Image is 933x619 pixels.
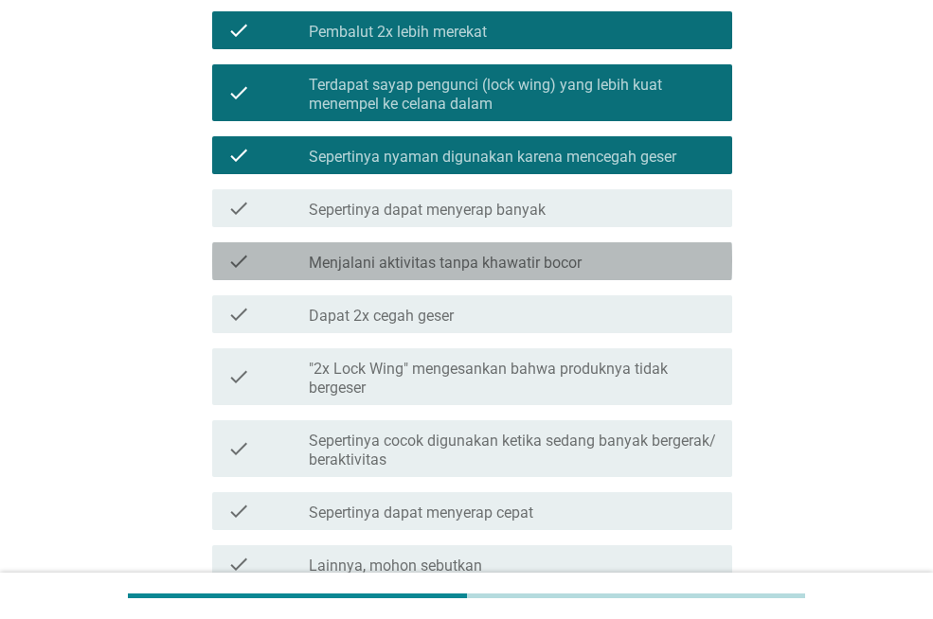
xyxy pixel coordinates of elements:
[309,432,717,469] label: Sepertinya cocok digunakan ketika sedang banyak bergerak/ beraktivitas
[309,23,487,42] label: Pembalut 2x lebih merekat
[309,360,717,398] label: "2x Lock Wing" mengesankan bahwa produknya tidak bergeser
[227,303,250,326] i: check
[227,72,250,114] i: check
[309,148,676,167] label: Sepertinya nyaman digunakan karena mencegah geser
[227,500,250,522] i: check
[309,307,454,326] label: Dapat 2x cegah geser
[309,504,533,522] label: Sepertinya dapat menyerap cepat
[227,19,250,42] i: check
[309,201,546,220] label: Sepertinya dapat menyerap banyak
[227,197,250,220] i: check
[227,250,250,273] i: check
[309,76,717,114] label: Terdapat sayap pengunci (lock wing) yang lebih kuat menempel ke celana dalam
[309,254,582,273] label: Menjalani aktivitas tanpa khawatir bocor
[227,144,250,167] i: check
[227,428,250,469] i: check
[227,553,250,575] i: check
[309,557,482,575] label: Lainnya, mohon sebutkan
[227,356,250,398] i: check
